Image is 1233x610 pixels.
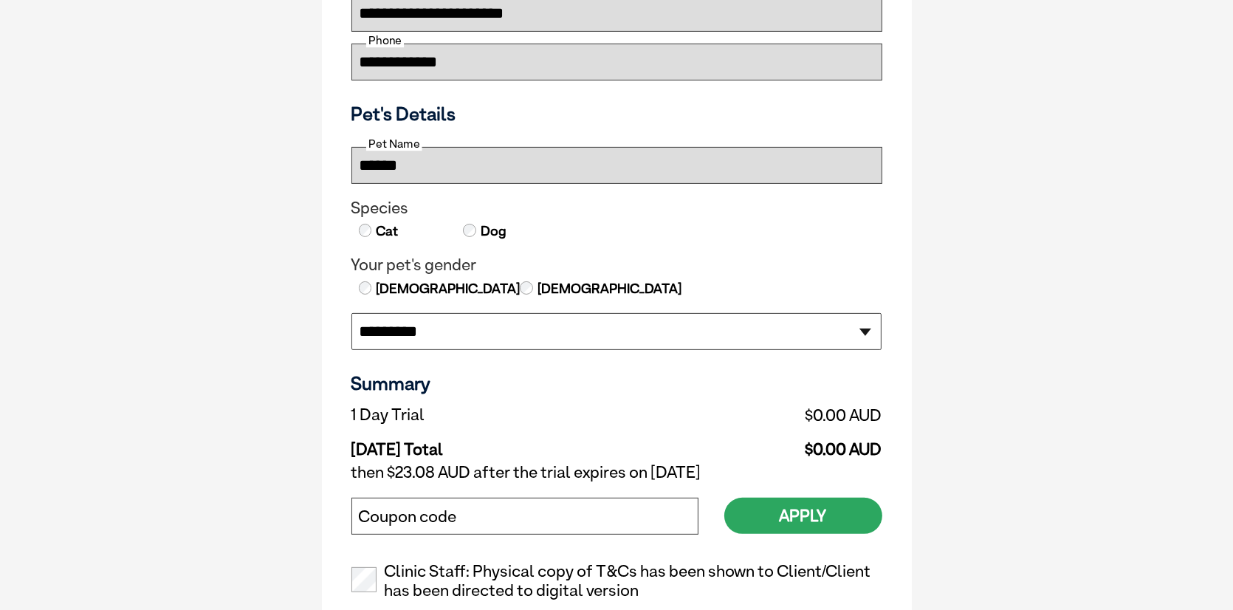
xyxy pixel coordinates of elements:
[351,402,640,428] td: 1 Day Trial
[351,199,882,218] legend: Species
[351,372,882,394] h3: Summary
[346,103,888,125] h3: Pet's Details
[351,256,882,275] legend: Your pet's gender
[351,567,377,593] input: Clinic Staff: Physical copy of T&Cs has been shown to Client/Client has been directed to digital ...
[359,507,457,527] label: Coupon code
[351,562,882,600] label: Clinic Staff: Physical copy of T&Cs has been shown to Client/Client has been directed to digital ...
[366,34,404,47] label: Phone
[724,498,882,534] button: Apply
[640,402,882,428] td: $0.00 AUD
[640,428,882,459] td: $0.00 AUD
[351,459,882,486] td: then $23.08 AUD after the trial expires on [DATE]
[351,428,640,459] td: [DATE] Total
